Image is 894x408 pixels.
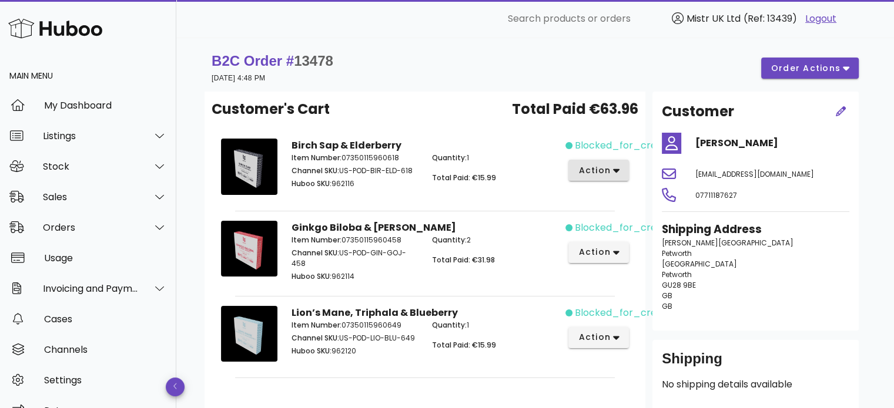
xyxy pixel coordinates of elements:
[687,12,741,25] span: Mistr UK Ltd
[43,161,139,172] div: Stock
[292,235,341,245] span: Item Number:
[575,221,668,235] span: blocked_for_credit
[221,306,277,362] img: Product Image
[432,320,467,330] span: Quantity:
[695,136,849,150] h4: [PERSON_NAME]
[662,377,849,392] p: No shipping details available
[43,130,139,141] div: Listings
[432,340,496,350] span: Total Paid: €15.99
[695,190,737,200] span: 07711187627
[43,191,139,203] div: Sales
[662,280,696,290] span: GU28 9BE
[575,139,668,153] span: blocked_for_credit
[578,164,611,177] span: action
[432,153,467,163] span: Quantity:
[568,242,629,263] button: action
[44,344,167,355] div: Channels
[292,346,332,356] span: Huboo SKU:
[662,238,793,248] span: [PERSON_NAME][GEOGRAPHIC_DATA]
[292,271,332,281] span: Huboo SKU:
[662,291,672,301] span: GB
[44,252,167,264] div: Usage
[805,12,836,26] a: Logout
[744,12,797,25] span: (Ref: 13439)
[212,53,333,69] strong: B2C Order #
[292,346,418,356] p: 962120
[432,235,558,245] p: 2
[695,169,814,179] span: [EMAIL_ADDRESS][DOMAIN_NAME]
[44,375,167,386] div: Settings
[8,16,102,41] img: Huboo Logo
[212,99,330,120] span: Customer's Cart
[221,139,277,195] img: Product Image
[512,99,638,120] span: Total Paid €63.96
[662,349,849,377] div: Shipping
[292,153,341,163] span: Item Number:
[432,320,558,331] p: 1
[292,306,458,319] strong: Lion’s Mane, Triphala & Blueberry
[662,259,737,269] span: [GEOGRAPHIC_DATA]
[662,101,734,122] h2: Customer
[292,178,332,188] span: Huboo SKU:
[212,74,265,82] small: [DATE] 4:48 PM
[662,269,692,279] span: Petworth
[568,160,629,181] button: action
[292,333,418,343] p: US-POD-LIO-BLU-649
[292,235,418,245] p: 07350115960458
[575,306,668,320] span: blocked_for_credit
[568,327,629,348] button: action
[292,320,341,330] span: Item Number:
[292,221,456,234] strong: Ginkgo Biloba & [PERSON_NAME]
[662,221,849,238] h3: Shipping Address
[292,139,401,152] strong: Birch Sap & Elderberry
[292,320,418,331] p: 07350115960649
[292,248,339,258] span: Channel SKU:
[662,301,672,311] span: GB
[292,248,418,269] p: US-POD-GIN-GOJ-458
[44,100,167,111] div: My Dashboard
[578,246,611,258] span: action
[43,222,139,233] div: Orders
[432,173,496,183] span: Total Paid: €15.99
[292,166,418,176] p: US-POD-BIR-ELD-618
[432,235,467,245] span: Quantity:
[432,153,558,163] p: 1
[292,271,418,282] p: 962114
[662,248,692,258] span: Petworth
[221,221,277,277] img: Product Image
[292,178,418,189] p: 962116
[432,255,495,265] span: Total Paid: €31.98
[761,58,859,79] button: order actions
[294,53,333,69] span: 13478
[43,283,139,294] div: Invoicing and Payments
[292,166,339,176] span: Channel SKU:
[44,313,167,325] div: Cases
[292,333,339,343] span: Channel SKU:
[771,62,841,75] span: order actions
[578,331,611,343] span: action
[292,153,418,163] p: 07350115960618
